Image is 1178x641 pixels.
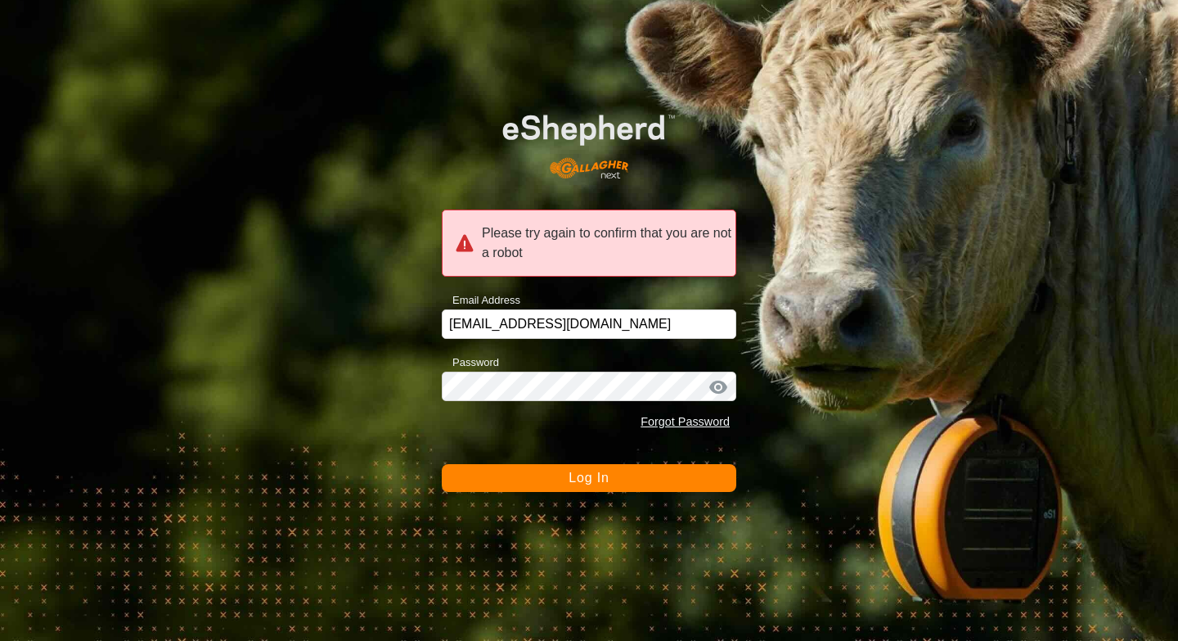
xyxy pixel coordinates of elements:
[442,292,520,309] label: Email Address
[442,354,499,371] label: Password
[471,90,707,191] img: E-shepherd Logo
[442,309,736,339] input: Email Address
[442,210,736,277] div: Please try again to confirm that you are not a robot
[569,471,609,485] span: Log In
[641,415,730,428] a: Forgot Password
[442,464,736,492] button: Log In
